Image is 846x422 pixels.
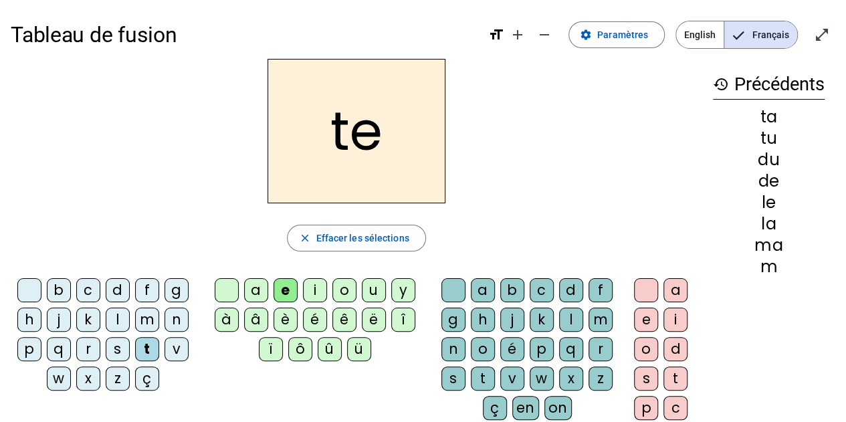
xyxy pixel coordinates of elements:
button: Effacer les sélections [287,225,425,251]
div: s [106,337,130,361]
div: tu [713,130,825,146]
div: f [135,278,159,302]
div: t [663,366,688,391]
mat-icon: format_size [488,27,504,43]
div: ô [288,337,312,361]
div: p [634,396,658,420]
div: ma [713,237,825,253]
div: m [135,308,159,332]
div: ï [259,337,283,361]
div: n [165,308,189,332]
div: k [530,308,554,332]
div: g [441,308,465,332]
div: du [713,152,825,168]
div: v [165,337,189,361]
h2: te [268,59,445,203]
div: j [47,308,71,332]
h3: Précédents [713,70,825,100]
div: ê [332,308,356,332]
div: d [559,278,583,302]
div: r [76,337,100,361]
div: y [391,278,415,302]
span: Français [724,21,797,48]
div: p [17,337,41,361]
div: ta [713,109,825,125]
button: Entrer en plein écran [809,21,835,48]
div: û [318,337,342,361]
div: on [544,396,572,420]
button: Augmenter la taille de la police [504,21,531,48]
div: é [303,308,327,332]
div: m [713,259,825,275]
div: z [589,366,613,391]
div: v [500,366,524,391]
div: la [713,216,825,232]
div: x [559,366,583,391]
div: g [165,278,189,302]
div: a [244,278,268,302]
div: a [471,278,495,302]
div: d [106,278,130,302]
div: i [303,278,327,302]
div: x [76,366,100,391]
div: t [135,337,159,361]
div: o [332,278,356,302]
div: j [500,308,524,332]
div: le [713,195,825,211]
mat-icon: close [298,232,310,244]
div: o [634,337,658,361]
div: è [274,308,298,332]
div: à [215,308,239,332]
div: â [244,308,268,332]
div: u [362,278,386,302]
div: é [500,337,524,361]
div: h [17,308,41,332]
div: i [663,308,688,332]
div: b [500,278,524,302]
div: q [559,337,583,361]
button: Diminuer la taille de la police [531,21,558,48]
div: ç [483,396,507,420]
span: English [676,21,724,48]
div: z [106,366,130,391]
div: de [713,173,825,189]
div: ç [135,366,159,391]
div: c [530,278,554,302]
div: s [441,366,465,391]
div: w [530,366,554,391]
div: w [47,366,71,391]
mat-icon: open_in_full [814,27,830,43]
div: n [441,337,465,361]
mat-icon: settings [580,29,592,41]
div: r [589,337,613,361]
div: o [471,337,495,361]
div: e [634,308,658,332]
span: Effacer les sélections [316,230,409,246]
div: c [663,396,688,420]
div: ë [362,308,386,332]
div: b [47,278,71,302]
button: Paramètres [568,21,665,48]
mat-icon: add [510,27,526,43]
div: d [663,337,688,361]
div: a [663,278,688,302]
div: l [106,308,130,332]
div: f [589,278,613,302]
div: c [76,278,100,302]
mat-button-toggle-group: Language selection [675,21,798,49]
div: l [559,308,583,332]
div: p [530,337,554,361]
div: h [471,308,495,332]
div: m [589,308,613,332]
div: q [47,337,71,361]
h1: Tableau de fusion [11,13,478,56]
div: e [274,278,298,302]
mat-icon: history [713,76,729,92]
div: ü [347,337,371,361]
span: Paramètres [597,27,648,43]
div: s [634,366,658,391]
div: t [471,366,495,391]
div: î [391,308,415,332]
div: en [512,396,539,420]
div: k [76,308,100,332]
